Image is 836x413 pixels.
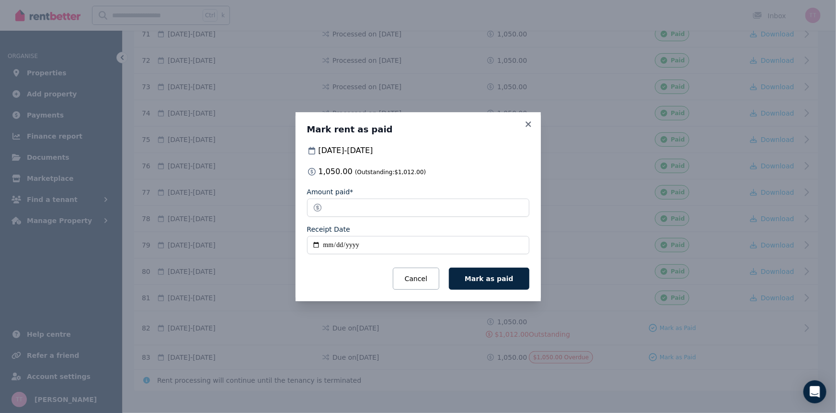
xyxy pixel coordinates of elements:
[319,166,426,177] span: 1,050.00
[393,268,439,290] button: Cancel
[307,124,529,135] h3: Mark rent as paid
[465,275,513,283] span: Mark as paid
[307,187,354,197] label: Amount paid*
[307,224,350,234] label: Receipt Date
[449,268,529,290] button: Mark as paid
[319,145,373,156] span: [DATE] - [DATE]
[803,380,826,403] div: Open Intercom Messenger
[355,169,426,176] span: (Outstanding: $1,012.00 )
